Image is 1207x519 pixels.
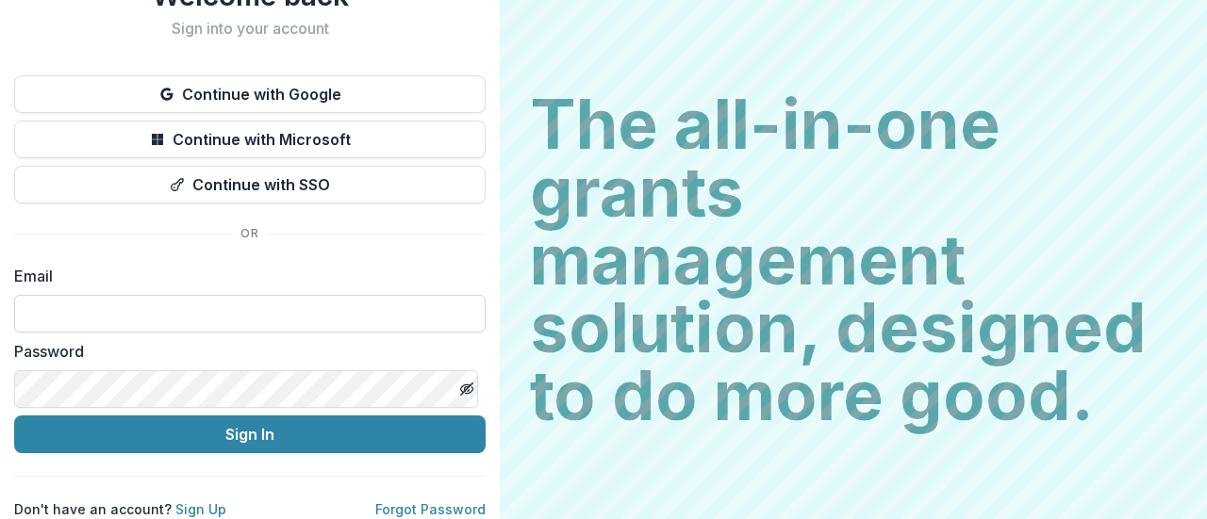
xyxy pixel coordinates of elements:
[14,499,226,519] p: Don't have an account?
[14,415,486,453] button: Sign In
[175,501,226,517] a: Sign Up
[14,20,486,38] h2: Sign into your account
[375,501,486,517] a: Forgot Password
[14,75,486,113] button: Continue with Google
[14,121,486,158] button: Continue with Microsoft
[452,374,482,404] button: Toggle password visibility
[14,340,474,363] label: Password
[14,265,474,287] label: Email
[14,166,486,203] button: Continue with SSO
